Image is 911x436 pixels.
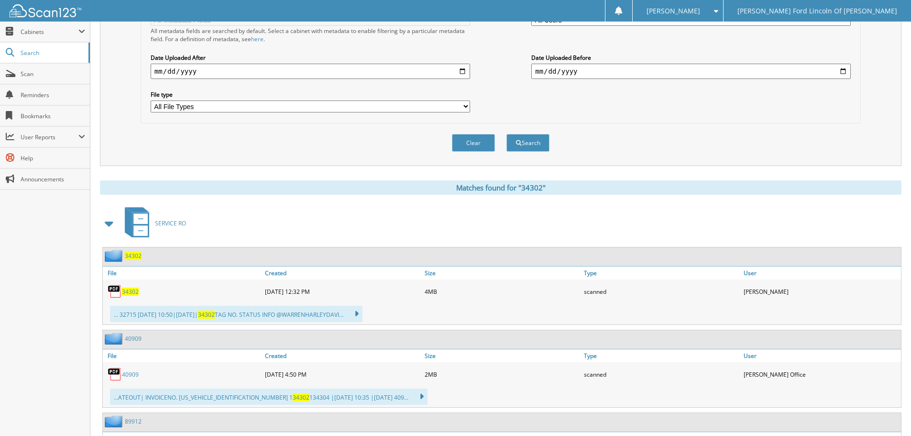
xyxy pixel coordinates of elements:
input: start [151,64,470,79]
div: All metadata fields are searched by default. Select a cabinet with metadata to enable filtering b... [151,27,470,43]
span: SERVICE RO [155,219,186,227]
span: [PERSON_NAME] Ford Lincoln Of [PERSON_NAME] [737,8,897,14]
a: Created [263,267,422,279]
a: Size [422,267,582,279]
a: Type [582,349,741,362]
iframe: Chat Widget [863,390,911,436]
img: PDF.png [108,367,122,381]
input: end [531,64,851,79]
a: 40909 [125,335,142,343]
img: folder2.png [105,250,125,262]
span: Bookmarks [21,112,85,120]
img: PDF.png [108,284,122,299]
span: Cabinets [21,28,78,36]
div: [PERSON_NAME] Office [741,365,901,384]
div: 4MB [422,282,582,301]
a: here [251,35,263,43]
span: 34302 [293,393,309,402]
img: scan123-logo-white.svg [10,4,81,17]
a: File [103,349,263,362]
a: 34302 [125,252,142,260]
a: 34302 [122,288,139,296]
img: folder2.png [105,333,125,345]
span: [PERSON_NAME] [647,8,700,14]
span: Scan [21,70,85,78]
span: 34302 [198,311,215,319]
a: Created [263,349,422,362]
a: 89912 [125,417,142,425]
div: [DATE] 4:50 PM [263,365,422,384]
span: Help [21,154,85,162]
div: Matches found for "34302" [100,180,901,195]
a: 40909 [122,370,139,379]
a: User [741,349,901,362]
div: [PERSON_NAME] [741,282,901,301]
div: ... 32715 [DATE] 10:50|[DATE]| TAG NO. STATUS INFO @WARRENHARLEYDAVI... [110,306,362,322]
a: Size [422,349,582,362]
div: 2MB [422,365,582,384]
label: Date Uploaded After [151,54,470,62]
a: Type [582,267,741,279]
img: folder2.png [105,415,125,427]
span: Search [21,49,84,57]
span: User Reports [21,133,78,141]
span: Reminders [21,91,85,99]
div: scanned [582,365,741,384]
div: scanned [582,282,741,301]
div: ...ATEOUT| INVOICENO. [US_VEHICLE_IDENTIFICATION_NUMBER] 1 134304 |[DATE] 10:35 |[DATE] 409... [110,389,428,405]
label: Date Uploaded Before [531,54,851,62]
span: Announcements [21,175,85,183]
label: File type [151,90,470,99]
div: [DATE] 12:32 PM [263,282,422,301]
a: File [103,267,263,279]
button: Clear [452,134,495,152]
a: SERVICE RO [119,204,186,242]
a: User [741,267,901,279]
button: Search [506,134,549,152]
